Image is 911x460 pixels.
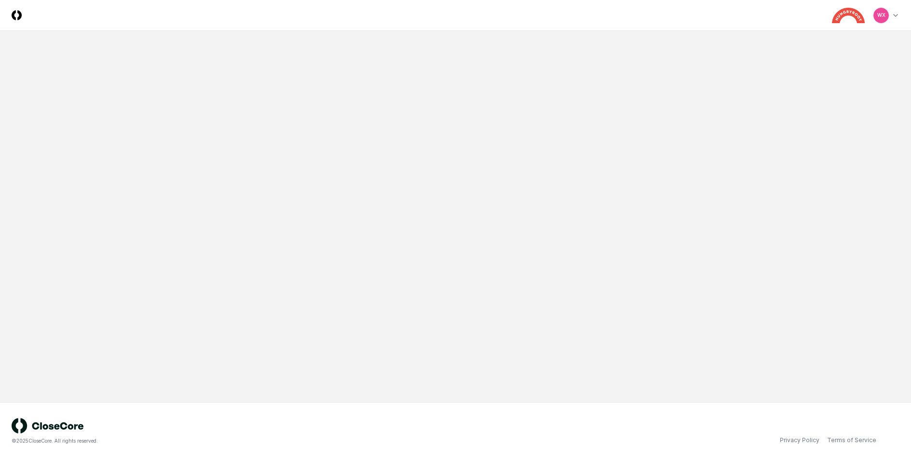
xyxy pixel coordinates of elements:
img: Logo [12,10,22,20]
img: Hungryroot logo [832,8,865,23]
a: Terms of Service [827,436,876,445]
span: WX [877,12,885,19]
a: Privacy Policy [780,436,819,445]
button: WX [872,7,890,24]
img: logo [12,418,84,433]
div: © 2025 CloseCore. All rights reserved. [12,437,455,445]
